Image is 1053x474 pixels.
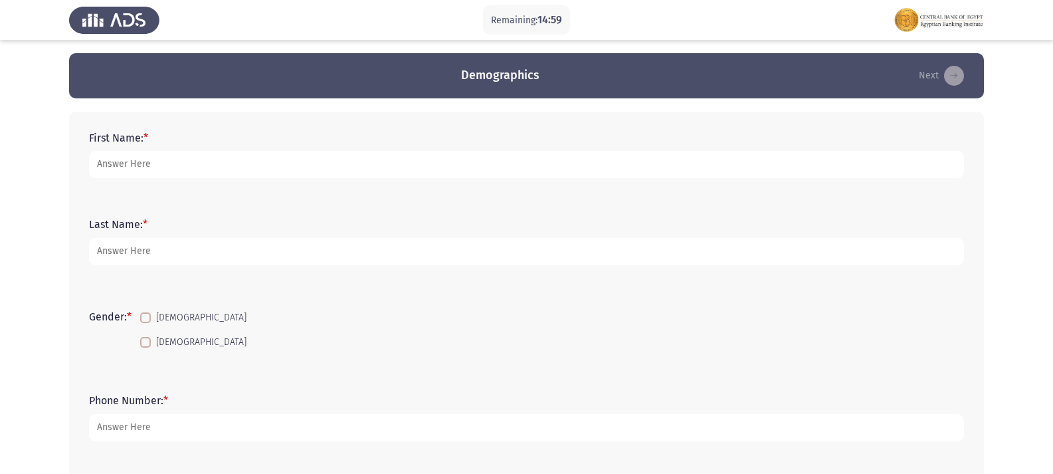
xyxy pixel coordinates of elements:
[491,12,562,29] p: Remaining:
[89,132,148,144] label: First Name:
[89,394,168,407] label: Phone Number:
[89,238,964,265] input: add answer text
[156,310,246,326] span: [DEMOGRAPHIC_DATA]
[537,13,562,26] span: 14:59
[89,218,147,231] label: Last Name:
[915,65,968,86] button: load next page
[894,1,984,39] img: Assessment logo of FOCUS Assessment 3 Modules EN
[89,414,964,441] input: add answer text
[156,334,246,350] span: [DEMOGRAPHIC_DATA]
[89,151,964,178] input: add answer text
[461,67,539,84] h3: Demographics
[69,1,159,39] img: Assess Talent Management logo
[89,310,132,323] label: Gender:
